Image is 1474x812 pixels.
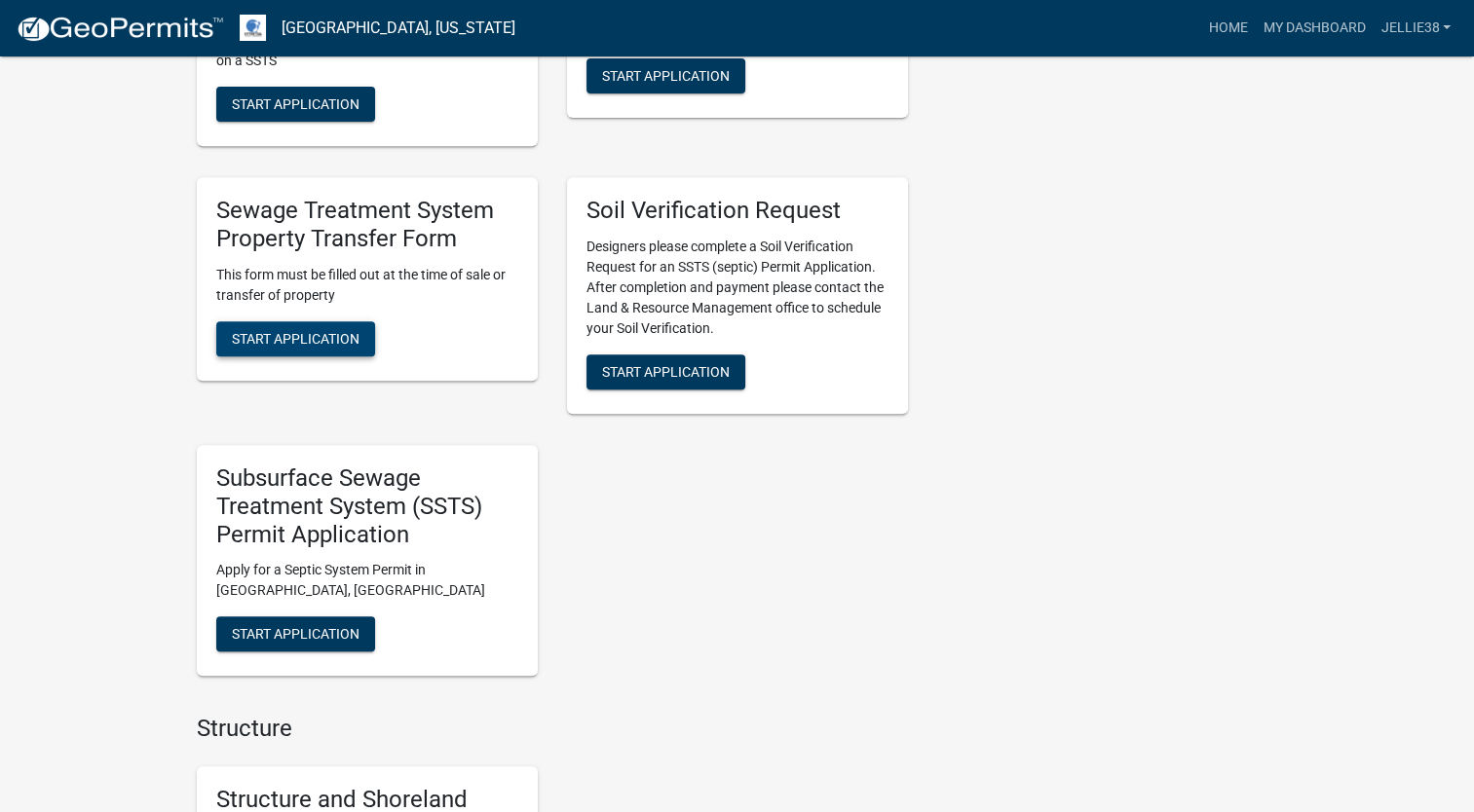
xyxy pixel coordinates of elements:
button: Start Application [216,87,375,122]
h5: Soil Verification Request [586,197,888,225]
button: Start Application [586,354,745,389]
img: Otter Tail County, Minnesota [240,15,266,41]
button: Start Application [216,321,375,356]
h5: Sewage Treatment System Property Transfer Form [216,197,518,253]
p: Apply for a Septic System Permit in [GEOGRAPHIC_DATA], [GEOGRAPHIC_DATA] [216,560,518,601]
span: Start Application [602,68,730,84]
span: Start Application [232,96,359,112]
a: Home [1200,10,1255,47]
p: This form must be filled out at the time of sale or transfer of property [216,265,518,306]
span: Start Application [232,626,359,642]
a: My Dashboard [1255,10,1373,47]
h4: Structure [197,715,908,743]
button: Start Application [216,616,375,651]
button: Start Application [586,58,745,93]
span: Start Application [602,364,730,380]
span: Start Application [232,330,359,346]
h5: Subsurface Sewage Treatment System (SSTS) Permit Application [216,464,518,548]
p: Designers please complete a Soil Verification Request for an SSTS (septic) Permit Application. Af... [586,237,888,339]
a: jellie38 [1373,10,1458,47]
a: [GEOGRAPHIC_DATA], [US_STATE] [282,12,515,45]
